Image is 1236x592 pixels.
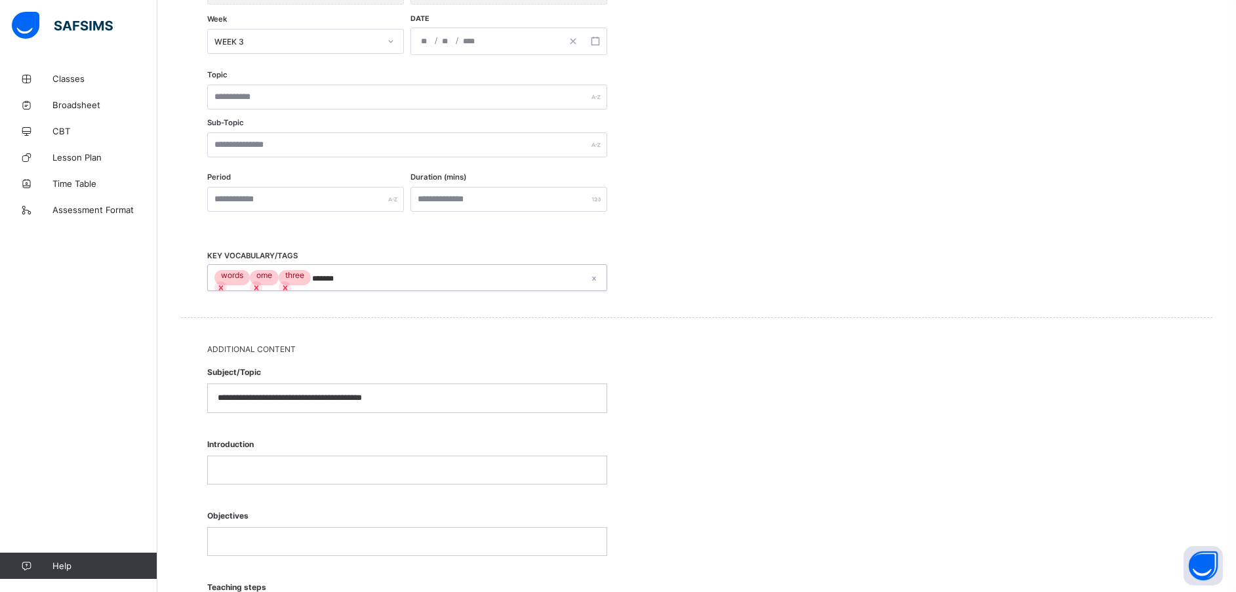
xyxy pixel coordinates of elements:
span: Objectives [207,504,607,527]
span: Additional Content [207,344,1186,354]
span: Assessment Format [52,205,157,215]
span: Subject/Topic [207,361,607,384]
span: Lesson Plan [52,152,157,163]
label: Topic [207,70,228,79]
span: KEY VOCABULARY/TAGS [207,251,298,260]
span: Broadsheet [52,100,157,110]
span: CBT [52,126,157,136]
span: / [433,35,439,46]
span: Time Table [52,178,157,189]
label: Duration (mins) [410,172,466,182]
span: Date [410,14,429,23]
div: words [214,270,250,280]
div: WEEK 3 [214,37,380,47]
label: Sub-Topic [207,118,244,127]
label: Period [207,172,231,182]
span: Help [52,561,157,571]
span: Introduction [207,433,607,456]
span: Week [207,14,227,24]
button: Open asap [1184,546,1223,585]
span: / [454,35,460,46]
span: Classes [52,73,157,84]
div: three [279,270,311,280]
img: safsims [12,12,113,39]
div: ome [250,270,279,280]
